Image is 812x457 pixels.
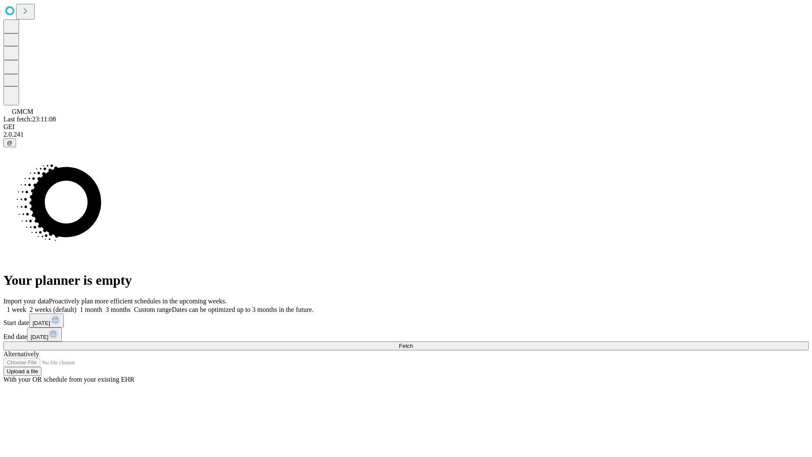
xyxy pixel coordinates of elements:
[49,297,227,305] span: Proactively plan more efficient schedules in the upcoming weeks.
[3,138,16,147] button: @
[3,297,49,305] span: Import your data
[3,131,809,138] div: 2.0.241
[3,341,809,350] button: Fetch
[29,314,64,328] button: [DATE]
[3,273,809,288] h1: Your planner is empty
[399,343,413,349] span: Fetch
[3,328,809,341] div: End date
[106,306,131,313] span: 3 months
[3,314,809,328] div: Start date
[30,334,48,340] span: [DATE]
[27,328,62,341] button: [DATE]
[172,306,313,313] span: Dates can be optimized up to 3 months in the future.
[12,108,33,115] span: GMCM
[3,376,134,383] span: With your OR schedule from your existing EHR
[134,306,172,313] span: Custom range
[30,306,77,313] span: 2 weeks (default)
[3,123,809,131] div: GEI
[3,350,39,358] span: Alternatively
[80,306,102,313] span: 1 month
[7,306,26,313] span: 1 week
[3,367,41,376] button: Upload a file
[33,320,50,326] span: [DATE]
[7,140,13,146] span: @
[3,116,56,123] span: Last fetch: 23:11:08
